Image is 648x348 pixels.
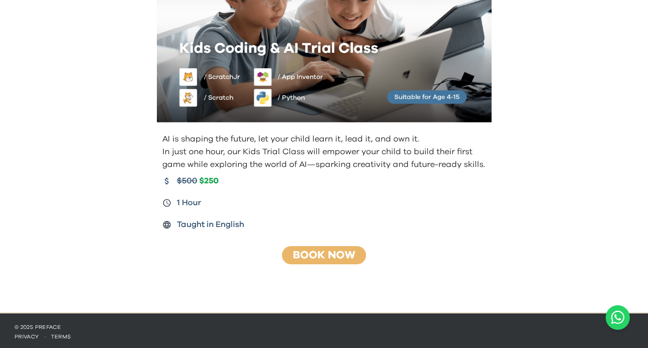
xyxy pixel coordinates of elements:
p: AI is shaping the future, let your child learn it, lead it, and own it. [162,133,488,146]
button: Open WhatsApp chat [606,305,630,330]
p: © 2025 Preface [15,323,633,331]
a: terms [51,334,71,339]
a: privacy [15,334,39,339]
a: Chat with us on WhatsApp [606,305,630,330]
span: $500 [177,175,197,187]
p: In just one hour, our Kids Trial Class will empower your child to build their first game while ex... [162,146,488,171]
button: Book Now [279,246,369,265]
a: Book Now [293,250,355,261]
span: · [39,334,51,339]
span: 1 Hour [177,197,201,209]
span: Taught in English [177,218,244,231]
span: $250 [199,176,219,187]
